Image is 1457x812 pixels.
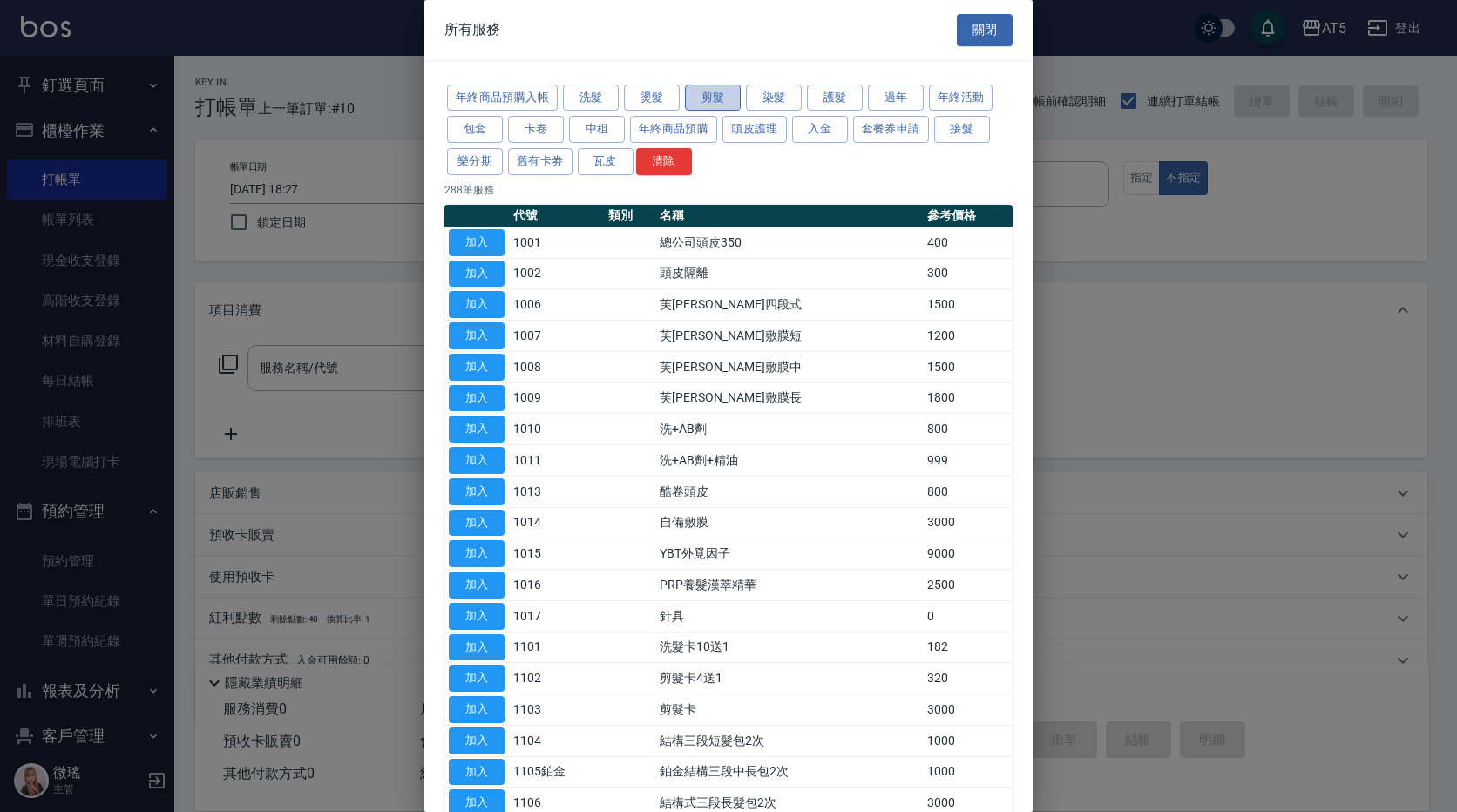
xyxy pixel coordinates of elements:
[655,258,923,289] td: 頭皮隔離
[449,603,505,630] button: 加入
[792,116,848,143] button: 入金
[655,725,923,756] td: 結構三段短髮包2次
[449,291,505,318] button: 加入
[923,725,1013,756] td: 1000
[578,148,634,175] button: 瓦皮
[923,445,1013,477] td: 999
[929,85,993,112] button: 年終活動
[444,21,500,38] span: 所有服務
[449,727,505,754] button: 加入
[655,538,923,570] td: YBT外覓因子
[655,600,923,632] td: 針具
[509,445,604,477] td: 1011
[722,116,787,143] button: 頭皮護理
[807,85,863,112] button: 護髮
[923,570,1013,601] td: 2500
[449,322,505,349] button: 加入
[563,85,619,112] button: 洗髮
[655,756,923,788] td: 鉑金結構三段中長包2次
[923,476,1013,507] td: 800
[508,148,573,175] button: 舊有卡劵
[449,759,505,786] button: 加入
[655,205,923,227] th: 名稱
[923,507,1013,538] td: 3000
[923,600,1013,632] td: 0
[447,148,503,175] button: 樂分期
[444,182,1013,198] p: 288 筆服務
[655,570,923,601] td: PRP養髮漢萃精華
[685,85,741,112] button: 剪髮
[655,632,923,663] td: 洗髮卡10送1
[509,258,604,289] td: 1002
[449,540,505,567] button: 加入
[449,572,505,599] button: 加入
[449,416,505,443] button: 加入
[923,382,1013,414] td: 1800
[655,507,923,538] td: 自備敷膜
[630,116,717,143] button: 年終商品預購
[509,321,604,352] td: 1007
[509,570,604,601] td: 1016
[655,476,923,507] td: 酷卷頭皮
[624,85,680,112] button: 燙髮
[923,756,1013,788] td: 1000
[923,538,1013,570] td: 9000
[923,632,1013,663] td: 182
[449,229,505,256] button: 加入
[508,116,564,143] button: 卡卷
[509,663,604,694] td: 1102
[449,261,505,288] button: 加入
[655,663,923,694] td: 剪髮卡4送1
[509,476,604,507] td: 1013
[509,414,604,445] td: 1010
[449,478,505,505] button: 加入
[449,634,505,661] button: 加入
[449,510,505,537] button: 加入
[509,205,604,227] th: 代號
[868,85,924,112] button: 過年
[923,258,1013,289] td: 300
[509,227,604,258] td: 1001
[923,694,1013,726] td: 3000
[746,85,802,112] button: 染髮
[509,600,604,632] td: 1017
[509,694,604,726] td: 1103
[604,205,655,227] th: 類別
[509,538,604,570] td: 1015
[923,351,1013,382] td: 1500
[923,414,1013,445] td: 800
[655,414,923,445] td: 洗+AB劑
[449,354,505,381] button: 加入
[923,289,1013,321] td: 1500
[509,382,604,414] td: 1009
[655,289,923,321] td: 芙[PERSON_NAME]四段式
[509,507,604,538] td: 1014
[655,321,923,352] td: 芙[PERSON_NAME]敷膜短
[569,116,625,143] button: 中租
[636,148,692,175] button: 清除
[509,632,604,663] td: 1101
[509,351,604,382] td: 1008
[655,227,923,258] td: 總公司頭皮350
[449,665,505,692] button: 加入
[957,14,1013,46] button: 關閉
[509,289,604,321] td: 1006
[923,205,1013,227] th: 參考價格
[449,385,505,412] button: 加入
[923,227,1013,258] td: 400
[447,116,503,143] button: 包套
[934,116,990,143] button: 接髮
[509,756,604,788] td: 1105鉑金
[655,351,923,382] td: 芙[PERSON_NAME]敷膜中
[449,447,505,474] button: 加入
[923,321,1013,352] td: 1200
[655,694,923,726] td: 剪髮卡
[923,663,1013,694] td: 320
[853,116,929,143] button: 套餐券申請
[447,85,558,112] button: 年終商品預購入帳
[509,725,604,756] td: 1104
[655,445,923,477] td: 洗+AB劑+精油
[449,696,505,723] button: 加入
[655,382,923,414] td: 芙[PERSON_NAME]敷膜長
